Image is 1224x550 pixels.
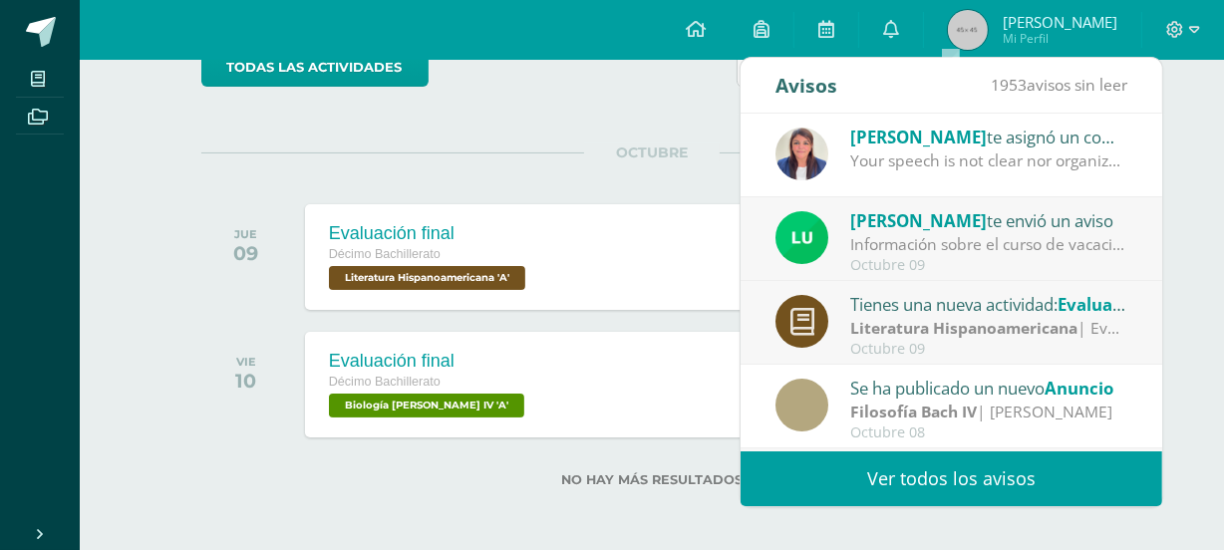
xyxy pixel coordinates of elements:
[991,74,1027,96] span: 1953
[850,257,1127,274] div: Octubre 09
[329,266,525,290] span: Literatura Hispanoamericana 'A'
[775,211,828,264] img: 54f82b4972d4d37a72c9d8d1d5f4dac6.png
[991,74,1127,96] span: avisos sin leer
[201,48,429,87] a: todas las Actividades
[850,126,987,148] span: [PERSON_NAME]
[233,241,258,265] div: 09
[775,58,837,113] div: Avisos
[738,49,1102,88] input: Busca una actividad próxima aquí...
[850,341,1127,358] div: Octubre 09
[850,124,1127,149] div: te asignó un comentario en 'Rennassaince Speech' para 'TOEFL [PERSON_NAME] IV'
[233,227,258,241] div: JUE
[850,291,1127,317] div: Tienes una nueva actividad:
[201,472,1103,487] label: No hay más resultados
[1058,293,1189,316] span: Evaluación final
[850,149,1127,172] div: Your speech is not clear nor organized, the idea is that you re tell the information and not read...
[329,351,529,372] div: Evaluación final
[1003,12,1117,32] span: [PERSON_NAME]
[329,375,441,389] span: Décimo Bachillerato
[235,355,256,369] div: VIE
[329,394,524,417] span: Biología Bach IV 'A'
[850,317,1077,339] strong: Literatura Hispanoamericana
[948,10,988,50] img: 45x45
[1045,377,1113,400] span: Anuncio
[850,401,1127,423] div: | [PERSON_NAME]
[775,128,828,180] img: 5d896099ce1ab16194988cf13304e6d9.png
[850,317,1127,340] div: | Evaluacion final
[850,209,987,232] span: [PERSON_NAME]
[850,401,977,422] strong: Filosofía Bach IV
[850,375,1127,401] div: Se ha publicado un nuevo
[329,223,530,244] div: Evaluación final
[1003,30,1117,47] span: Mi Perfil
[329,247,441,261] span: Décimo Bachillerato
[850,233,1127,256] div: Información sobre el curso de vacaciones: Buen día estimada comunidad. Esperamos que se encuentre...
[584,143,720,161] span: OCTUBRE
[235,369,256,393] div: 10
[850,207,1127,233] div: te envió un aviso
[741,451,1162,506] a: Ver todos los avisos
[850,424,1127,441] div: Octubre 08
